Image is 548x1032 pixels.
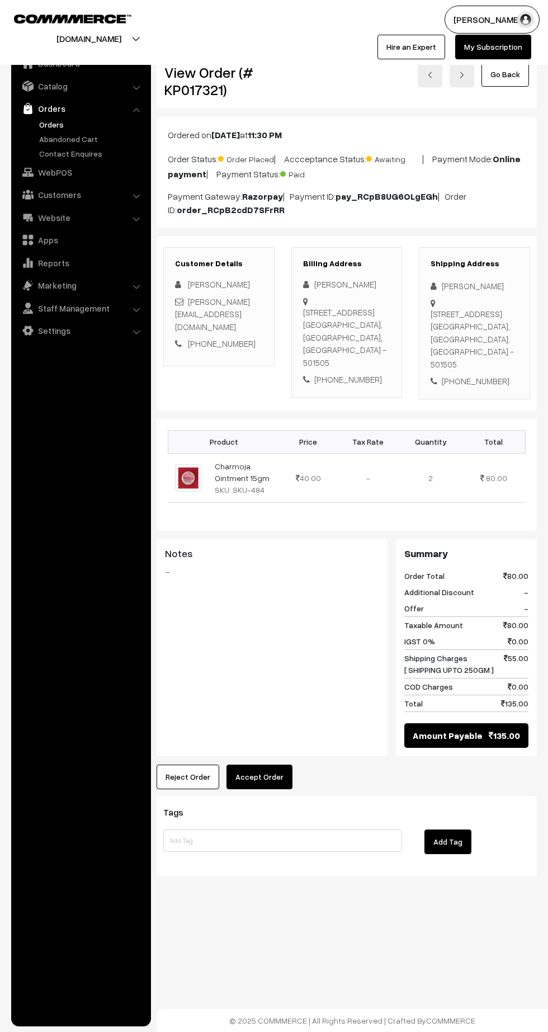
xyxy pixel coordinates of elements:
[503,619,528,631] span: 80.00
[157,1009,548,1032] footer: © 2025 COMMMERCE | All Rights Reserved | Crafted By
[280,430,337,453] th: Price
[303,278,391,291] div: [PERSON_NAME]
[165,548,379,560] h3: Notes
[36,119,147,130] a: Orders
[404,681,453,692] span: COD Charges
[280,166,336,180] span: Paid
[165,565,379,578] blockquote: -
[366,150,422,165] span: Awaiting
[168,128,526,142] p: Ordered on at
[36,133,147,145] a: Abandoned Cart
[404,602,424,614] span: Offer
[524,586,528,598] span: -
[168,430,280,453] th: Product
[17,25,160,53] button: [DOMAIN_NAME]
[175,296,250,332] a: [PERSON_NAME][EMAIL_ADDRESS][DOMAIN_NAME]
[175,464,201,492] img: CHARMOJA.jpg
[399,430,462,453] th: Quantity
[164,64,275,98] h2: View Order (# KP017321)
[177,204,285,215] b: order_RCpB2cdD7SFrRR
[489,729,520,742] span: 135.00
[337,453,399,502] td: -
[14,275,147,295] a: Marketing
[248,129,282,140] b: 11:30 PM
[404,652,494,676] span: Shipping Charges [ SHIPPING UPTO 250GM ]
[14,98,147,119] a: Orders
[431,280,518,293] div: [PERSON_NAME]
[157,765,219,789] button: Reject Order
[524,602,528,614] span: -
[404,586,474,598] span: Additional Discount
[336,191,438,202] b: pay_RCpB8UG6OLgEGh
[14,321,147,341] a: Settings
[226,765,292,789] button: Accept Order
[404,548,528,560] h3: Summary
[428,473,433,483] span: 2
[413,729,483,742] span: Amount Payable
[163,807,197,818] span: Tags
[431,259,518,268] h3: Shipping Address
[404,570,445,582] span: Order Total
[303,373,391,386] div: [PHONE_NUMBER]
[427,72,433,78] img: left-arrow.png
[508,635,528,647] span: 0.00
[14,15,131,23] img: COMMMERCE
[503,570,528,582] span: 80.00
[404,635,435,647] span: IGST 0%
[175,259,263,268] h3: Customer Details
[455,35,531,59] a: My Subscription
[163,830,402,852] input: Add Tag
[14,11,112,25] a: COMMMERCE
[404,698,423,709] span: Total
[14,208,147,228] a: Website
[215,461,270,483] a: Charmoja Ointment 15gm
[14,253,147,273] a: Reports
[14,298,147,318] a: Staff Management
[377,35,445,59] a: Hire an Expert
[337,430,399,453] th: Tax Rate
[459,72,465,78] img: right-arrow.png
[218,150,274,165] span: Order Placed
[504,652,528,676] span: 55.00
[431,375,518,388] div: [PHONE_NUMBER]
[431,308,518,371] div: [STREET_ADDRESS] [GEOGRAPHIC_DATA], [GEOGRAPHIC_DATA], [GEOGRAPHIC_DATA] - 501505
[188,279,250,289] span: [PERSON_NAME]
[14,185,147,205] a: Customers
[501,698,528,709] span: 135.00
[486,473,507,483] span: 80.00
[404,619,463,631] span: Taxable Amount
[462,430,525,453] th: Total
[481,62,529,87] a: Go Back
[168,190,526,216] p: Payment Gateway: | Payment ID: | Order ID:
[426,1016,475,1025] a: COMMMERCE
[14,162,147,182] a: WebPOS
[168,150,526,181] p: Order Status: | Accceptance Status: | Payment Mode: | Payment Status:
[14,230,147,250] a: Apps
[14,76,147,96] a: Catalog
[211,129,240,140] b: [DATE]
[303,259,391,268] h3: Billing Address
[517,11,534,28] img: user
[445,6,540,34] button: [PERSON_NAME]
[215,484,273,496] div: SKU: SKU-484
[242,191,283,202] b: Razorpay
[36,148,147,159] a: Contact Enquires
[303,306,391,369] div: [STREET_ADDRESS] [GEOGRAPHIC_DATA], [GEOGRAPHIC_DATA], [GEOGRAPHIC_DATA] - 501505
[424,830,471,854] button: Add Tag
[508,681,528,692] span: 0.00
[296,473,321,483] span: 40.00
[188,338,256,348] a: [PHONE_NUMBER]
